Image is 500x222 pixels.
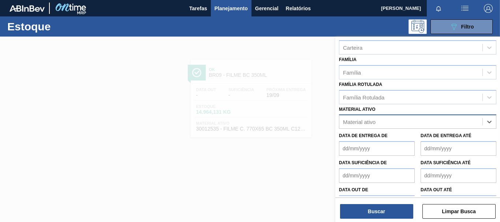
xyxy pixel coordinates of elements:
div: Material ativo [343,119,376,125]
label: Data suficiência de [339,160,387,165]
input: dd/mm/yyyy [339,195,415,210]
input: dd/mm/yyyy [339,168,415,183]
input: dd/mm/yyyy [421,141,496,156]
input: dd/mm/yyyy [339,141,415,156]
div: Pogramando: nenhum usuário selecionado [408,19,427,34]
span: Filtro [461,24,474,30]
span: Relatórios [286,4,311,13]
label: Data out de [339,187,368,192]
div: Família [343,69,361,75]
button: Filtro [430,19,493,34]
label: Data out até [421,187,452,192]
img: TNhmsLtSVTkK8tSr43FrP2fwEKptu5GPRR3wAAAABJRU5ErkJggg== [10,5,45,12]
label: Data suficiência até [421,160,471,165]
input: dd/mm/yyyy [421,168,496,183]
span: Planejamento [214,4,248,13]
img: Logout [484,4,493,13]
label: Data de Entrega de [339,133,388,138]
label: Data de Entrega até [421,133,471,138]
label: Material ativo [339,107,376,112]
div: Família Rotulada [343,94,384,100]
button: Notificações [427,3,450,14]
div: Carteira [343,44,362,50]
label: Família Rotulada [339,82,382,87]
span: Tarefas [189,4,207,13]
label: Família [339,57,357,62]
input: dd/mm/yyyy [421,195,496,210]
h1: Estoque [7,22,110,31]
img: userActions [460,4,469,13]
span: Gerencial [255,4,279,13]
